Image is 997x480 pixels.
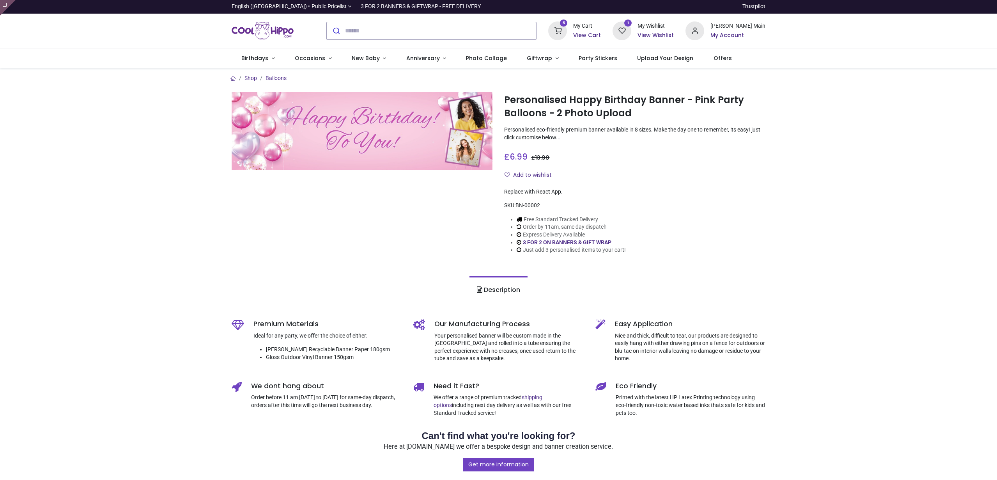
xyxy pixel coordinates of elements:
h5: Our Manufacturing Process [434,319,584,329]
span: 13.98 [535,154,549,162]
li: Free Standard Tracked Delivery [517,216,626,224]
span: £ [531,154,549,162]
h5: Premium Materials [253,319,402,329]
p: Order before 11 am [DATE] to [DATE] for same-day dispatch, orders after this time will go the nex... [251,394,402,409]
h5: We dont hang about [251,381,402,391]
a: Shop [244,75,257,81]
a: Balloons [266,75,287,81]
span: £ [504,151,528,162]
p: Ideal for any party, we offer the choice of either: [253,332,402,340]
span: BN-00002 [515,202,540,208]
span: Public Pricelist [312,3,347,11]
a: Giftwrap [517,48,569,69]
li: Order by 11am, same day dispatch [517,223,626,231]
h2: Can't find what you're looking for? [232,429,766,443]
sup: 5 [560,20,567,27]
p: Your personalised banner will be custom made in the [GEOGRAPHIC_DATA] and rolled into a tube ensu... [434,332,584,363]
img: Cool Hippo [232,20,294,42]
div: [PERSON_NAME] Main [710,22,765,30]
a: Get more information [463,458,534,471]
a: View Wishlist [638,32,674,39]
span: Upload Your Design [637,54,693,62]
span: Party Stickers [579,54,617,62]
h5: Eco Friendly [616,381,766,391]
li: Express Delivery Available [517,231,626,239]
a: Birthdays [232,48,285,69]
a: Anniversary [396,48,456,69]
p: Here at [DOMAIN_NAME] we offer a bespoke design and banner creation service. [232,443,766,452]
p: Printed with the latest HP Latex Printing technology using eco-friendly non-toxic water based ink... [616,394,766,417]
span: Offers [714,54,732,62]
a: 3 FOR 2 ON BANNERS & GIFT WRAP [523,239,611,245]
a: Occasions [285,48,342,69]
p: Personalised eco-friendly premium banner available in 8 sizes. Make the day one to remember, its ... [504,126,765,141]
i: Add to wishlist [505,172,510,178]
span: Occasions [295,54,325,62]
img: Personalised Happy Birthday Banner - Pink Party Balloons - 2 Photo Upload [232,92,493,170]
span: New Baby [352,54,380,62]
div: Replace with React App. [504,188,765,196]
p: We offer a range of premium tracked including next day delivery as well as with our free Standard... [434,394,584,417]
div: My Wishlist [638,22,674,30]
span: 6.99 [510,151,528,162]
span: Anniversary [406,54,440,62]
li: Just add 3 personalised items to your cart! [517,246,626,254]
button: Submit [327,22,345,39]
li: Gloss Outdoor Vinyl Banner 150gsm [266,354,402,361]
div: SKU: [504,202,765,210]
span: Photo Collage [466,54,507,62]
div: 3 FOR 2 BANNERS & GIFTWRAP - FREE DELIVERY [361,3,481,11]
h5: Easy Application [615,319,766,329]
li: [PERSON_NAME] Recyclable Banner Paper 180gsm [266,346,402,354]
a: Logo of Cool Hippo [232,20,294,42]
sup: 1 [624,20,632,27]
h5: Need it Fast? [434,381,584,391]
a: 1 [613,27,631,33]
a: English ([GEOGRAPHIC_DATA]) •Public Pricelist [232,3,352,11]
a: Description [469,276,528,304]
span: Giftwrap [527,54,552,62]
p: Nice and thick, difficult to tear, our products are designed to easily hang with either drawing p... [615,332,766,363]
h1: Personalised Happy Birthday Banner - Pink Party Balloons - 2 Photo Upload [504,93,765,120]
button: Add to wishlistAdd to wishlist [504,169,558,182]
div: My Cart [573,22,601,30]
a: My Account [710,32,765,39]
a: View Cart [573,32,601,39]
a: New Baby [342,48,396,69]
span: Birthdays [241,54,268,62]
a: 5 [548,27,567,33]
a: Trustpilot [742,3,765,11]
